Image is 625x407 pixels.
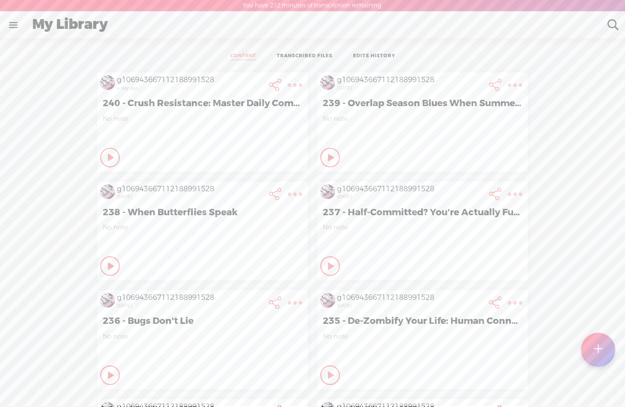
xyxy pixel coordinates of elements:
[320,184,335,199] img: http%3A%2F%2Fres.cloudinary.com%2Ftrebble-fm%2Fimage%2Fupload%2Fv1726024757%2Fcom.trebble.trebble...
[323,223,522,231] span: No note
[103,97,302,109] span: 240 - Crush Resistance: Master Daily Commitment Like a Pro
[337,85,484,91] div: [DATE]
[353,53,395,60] a: EDITS HISTORY
[337,293,484,303] div: g106943667112188991528
[103,315,302,327] span: 236 - Bugs Don't Lie
[323,315,522,327] span: 235 - De-Zombify Your Life: Human Connection Now
[117,85,264,91] div: a day ago
[117,184,264,194] div: g106943667112188991528
[100,184,115,199] img: http%3A%2F%2Fres.cloudinary.com%2Ftrebble-fm%2Fimage%2Fupload%2Fv1726024757%2Fcom.trebble.trebble...
[103,114,302,123] span: No note
[323,332,522,340] span: No note
[337,303,484,309] div: [DATE]
[337,75,484,85] div: g106943667112188991528
[230,53,256,60] a: CONTENT
[25,12,601,38] div: My Library
[323,206,522,218] span: 237 - Half-Committed? You're Actually Fully Screwed
[337,184,484,194] div: g106943667112188991528
[117,194,264,200] div: [DATE]
[323,97,522,109] span: 239 - Overlap Season Blues When Summer Fun Meets Fall Fears
[117,75,264,85] div: g106943667112188991528
[277,53,333,60] a: TRANSCRIBED FILES
[323,114,522,123] span: No note
[117,293,264,303] div: g106943667112188991528
[103,223,302,231] span: No note
[320,75,335,90] img: http%3A%2F%2Fres.cloudinary.com%2Ftrebble-fm%2Fimage%2Fupload%2Fv1726024757%2Fcom.trebble.trebble...
[100,75,115,90] img: http%3A%2F%2Fres.cloudinary.com%2Ftrebble-fm%2Fimage%2Fupload%2Fv1726024757%2Fcom.trebble.trebble...
[337,194,484,200] div: [DATE]
[320,293,335,308] img: http%3A%2F%2Fres.cloudinary.com%2Ftrebble-fm%2Fimage%2Fupload%2Fv1726024757%2Fcom.trebble.trebble...
[103,206,302,218] span: 238 - When Butterflies Speak
[117,303,264,309] div: [DATE]
[100,293,115,308] img: http%3A%2F%2Fres.cloudinary.com%2Ftrebble-fm%2Fimage%2Fupload%2Fv1726024757%2Fcom.trebble.trebble...
[103,332,302,340] span: No note
[243,2,382,10] label: You have 212 minutes of transcription remaining.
